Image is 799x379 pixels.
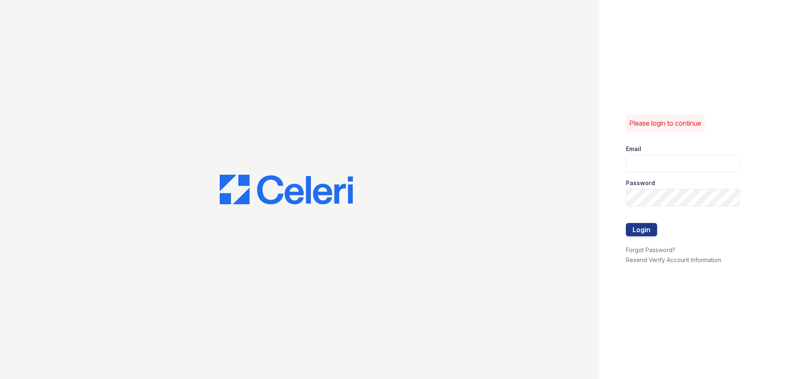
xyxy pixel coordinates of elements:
img: CE_Logo_Blue-a8612792a0a2168367f1c8372b55b34899dd931a85d93a1a3d3e32e68fde9ad4.png [220,175,353,205]
button: Login [626,223,657,236]
label: Password [626,179,655,187]
label: Email [626,145,641,153]
a: Resend Verify Account Information [626,256,721,263]
a: Forgot Password? [626,246,675,253]
p: Please login to continue [629,118,701,128]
